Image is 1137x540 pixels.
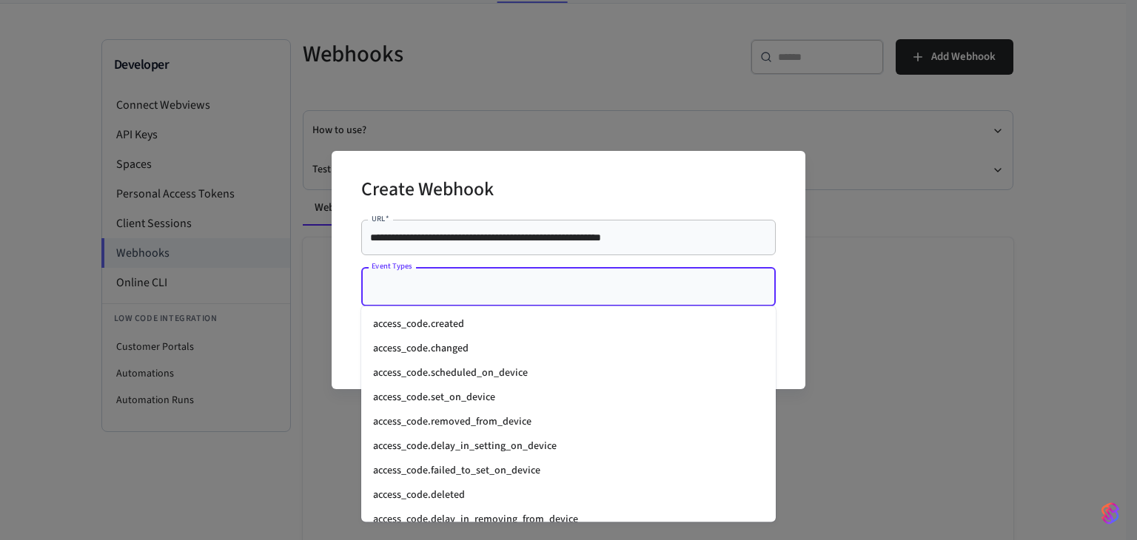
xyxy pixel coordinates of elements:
img: SeamLogoGradient.69752ec5.svg [1101,502,1119,525]
label: Event Types [372,260,412,271]
li: access_code.set_on_device [361,385,776,410]
li: access_code.removed_from_device [361,410,776,434]
li: access_code.changed [361,337,776,361]
li: access_code.created [361,312,776,337]
label: URL [372,213,389,224]
h2: Create Webhook [361,169,494,214]
li: access_code.scheduled_on_device [361,361,776,385]
li: access_code.delay_in_setting_on_device [361,434,776,459]
li: access_code.deleted [361,483,776,507]
li: access_code.delay_in_removing_from_device [361,507,776,532]
li: access_code.failed_to_set_on_device [361,459,776,483]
